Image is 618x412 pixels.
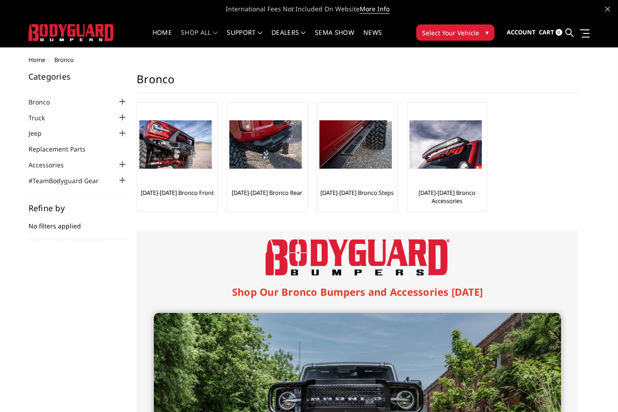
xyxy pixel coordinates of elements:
a: Support [227,29,262,47]
span: ▾ [485,28,489,37]
a: Home [29,56,45,64]
a: [DATE]-[DATE] Bronco Accessories [409,189,485,205]
a: #TeamBodyguard Gear [29,176,110,185]
a: Cart 0 [539,20,562,45]
h1: Bronco [137,72,578,93]
span: Select Your Vehicle [422,28,479,38]
span: 0 [556,29,562,36]
div: No filters applied [29,204,128,240]
a: shop all [181,29,218,47]
a: News [363,29,382,47]
h5: Categories [29,72,128,81]
span: Bronco [54,56,74,64]
a: Accessories [29,160,75,170]
a: More Info [360,5,390,14]
img: BODYGUARD BUMPERS [29,24,114,41]
a: SEMA Show [315,29,354,47]
a: Replacement Parts [29,144,97,154]
a: Jeep [29,128,53,138]
a: Truck [29,113,56,123]
h1: Shop Our Bronco Bumpers and Accessories [DATE] [154,284,561,299]
a: Bronco [29,97,61,107]
a: Account [507,20,536,45]
a: [DATE]-[DATE] Bronco Steps [320,189,394,197]
a: Dealers [271,29,306,47]
img: Bodyguard Bumpers Logo [266,239,450,275]
a: Home [152,29,172,47]
a: [DATE]-[DATE] Bronco Front [141,189,214,197]
span: Account [507,28,536,36]
a: [DATE]-[DATE] Bronco Rear [232,189,302,197]
button: Select Your Vehicle [416,24,494,41]
h5: Refine by [29,204,128,212]
span: Cart [539,28,554,36]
